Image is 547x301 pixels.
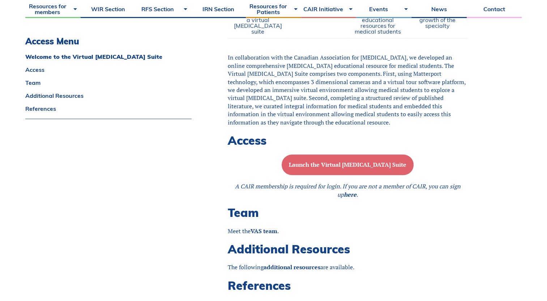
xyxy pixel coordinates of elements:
[228,205,259,220] span: Team
[25,54,192,60] a: Welcome to the Virtual [MEDICAL_DATA] Suite
[282,154,414,175] button: Launch the Virtual [MEDICAL_DATA] Suite
[264,263,320,271] a: additional resources
[228,242,467,256] h2: Additional Resources
[282,161,414,169] a: Launch the Virtual [MEDICAL_DATA] Suite
[25,67,192,73] a: Access
[228,227,467,235] p: Meet the .
[289,161,406,169] b: Launch the Virtual [MEDICAL_DATA] Suite
[228,134,467,147] h2: Access
[25,93,192,99] a: Additional Resources
[228,263,467,271] p: The following are available.
[235,182,461,198] em: A CAIR membership is required for login. If you are not a member of CAIR, you can sign up .
[25,36,192,47] h3: Access Menu
[25,80,192,86] a: Team
[251,227,277,235] a: VAS team
[344,191,356,199] a: here
[25,106,192,112] a: References
[228,53,467,126] p: In collaboration with the Canadian Association for [MEDICAL_DATA], we developed an online compreh...
[228,279,467,292] h2: References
